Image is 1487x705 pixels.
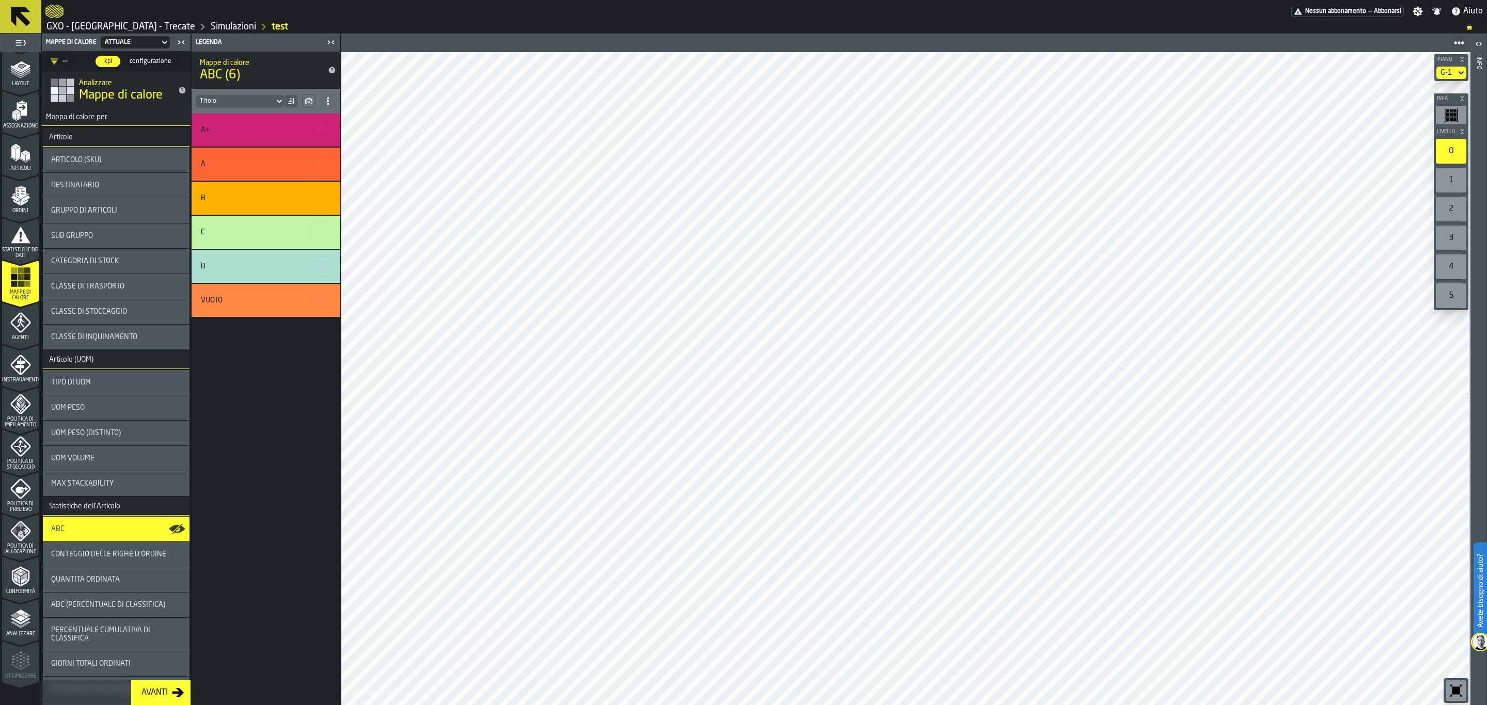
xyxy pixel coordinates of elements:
div: C [201,228,205,236]
div: stat-Gruppo di articoli [43,198,189,223]
div: Title [51,206,181,215]
div: Title [201,160,328,168]
div: Vuoto [201,296,223,305]
button: button- [1434,93,1468,104]
div: Title [51,550,181,558]
div: Articolo [43,133,79,141]
div: stat-UOM Peso (Distinto) [43,421,189,445]
div: thumb [96,56,120,67]
span: Mappe di calore [2,290,39,301]
label: button-toggle-Chiudimi [324,36,338,49]
span: Quantità Ordinata [51,575,120,584]
div: Title [51,601,181,609]
div: Title [51,525,181,533]
span: ABC [51,525,65,533]
span: UOM Volume [51,454,94,462]
span: Giorni Totali Ordinati [51,660,131,668]
svg: Azzeramento dello zoom e della posizione [1448,682,1464,699]
div: B [201,194,205,202]
li: menu Instradamento [2,345,39,386]
div: Title [51,429,181,437]
span: Classe di Inquinamento [51,333,137,341]
div: stat-Giorni Totali Ordinati [43,651,189,676]
div: Title [51,626,181,643]
div: Title [51,660,181,668]
div: stat-Destinatario [43,173,189,198]
div: 4 [1436,254,1466,279]
label: button-toggle-Chiudimi [174,36,188,49]
div: 3 [1436,226,1466,250]
div: A [201,160,205,168]
span: Instradamento [2,377,39,383]
span: Baia [1435,96,1457,102]
div: stat-Classe di Inquinamento [43,325,189,349]
h3: title-section-Statistiche dell'Articolo [43,497,189,516]
div: 1 [1436,168,1466,193]
div: Title [51,232,181,240]
span: Livello [1435,129,1457,135]
div: stat- [192,114,340,147]
div: Title [201,126,328,134]
a: link-to-/wh/i/7274009e-5361-4e21-8e36-7045ee840609 [46,21,195,33]
span: Sub Gruppo [51,232,93,240]
h3: title-section-Articolo (UOM) [43,350,189,369]
div: stat-Tipo di UOM [43,370,189,395]
button: button- [311,154,332,174]
div: Info [1475,54,1482,702]
div: stat-Quantità Ordinata [43,567,189,592]
div: Title [201,262,328,270]
span: Ottimizzare [2,674,39,679]
div: DropdownMenuValue- [46,55,76,68]
span: Gruppo di articoli [51,206,117,215]
button: button- [311,120,332,140]
div: Title [51,257,181,265]
label: button-toggle-Aperto [1472,36,1486,54]
span: Destinatario [51,181,99,189]
div: Title [51,378,181,387]
label: button-toggle-Mostra sulla mappa [169,517,185,541]
div: Title [51,333,181,341]
li: menu Ottimizzare [2,641,39,682]
header: Legenda [192,34,340,52]
span: Politica di prelievo [2,501,39,512]
li: menu Ordini [2,175,39,217]
div: button-toolbar-undefined [1434,252,1468,281]
div: stat- [192,182,340,215]
div: Title [201,194,328,202]
div: Title [51,575,181,584]
span: Abbonarsi [1374,8,1401,15]
div: Title [201,228,328,236]
span: Mappa di calore per [42,113,107,121]
div: stat- [192,250,340,283]
div: Title [51,308,181,316]
a: link-to-/wh/i/7274009e-5361-4e21-8e36-7045ee840609 [211,21,256,33]
div: D [201,262,205,270]
div: 5 [1436,283,1466,308]
li: menu Analizzare [2,599,39,640]
span: Classe di Trasporto [51,282,124,291]
a: logo-header [343,682,402,703]
button: button-Avanti [131,680,191,705]
li: menu Layout [2,49,39,90]
div: button-toolbar-undefined [1444,678,1468,703]
li: menu Articoli [2,133,39,174]
span: Max Stackability [51,479,114,488]
div: Title [51,404,181,412]
label: button-switch-multi-kpi [95,55,121,68]
div: Title [201,296,328,305]
li: menu Politica di Allocazione [2,514,39,555]
div: stat-UOM Volume [43,446,189,471]
div: A+ [201,126,210,134]
span: UOM Peso [51,404,85,412]
div: stat-ABC [43,517,189,541]
li: menu Assegnazione [2,91,39,132]
div: stat-Sub Gruppo [43,223,189,248]
div: Abbonamento al menu [1291,6,1404,17]
span: Politica di Stoccaggio [2,459,39,470]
